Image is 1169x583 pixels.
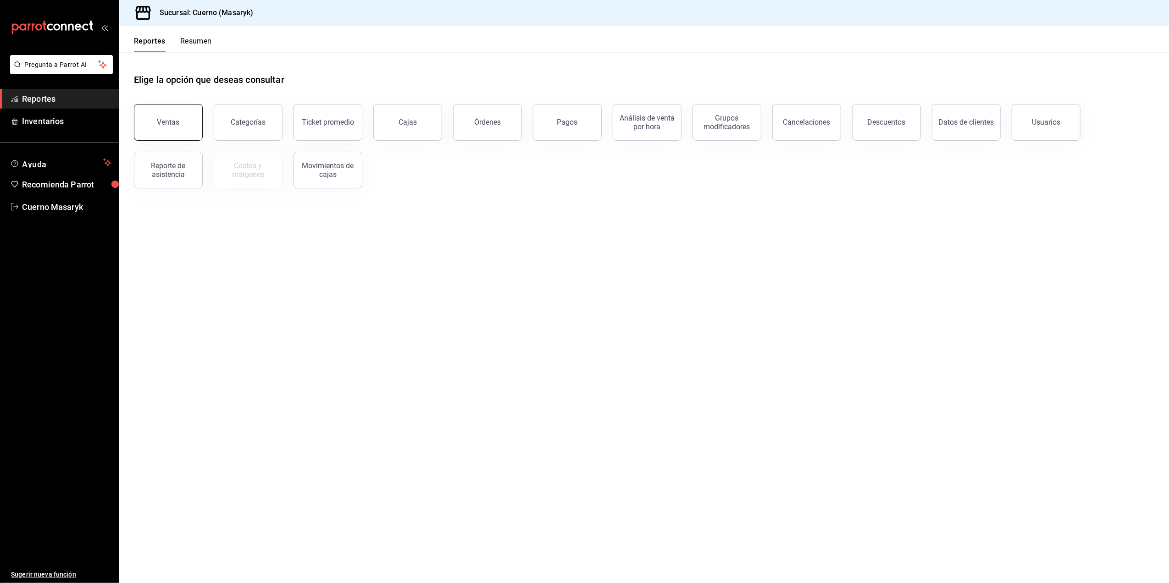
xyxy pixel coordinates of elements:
h3: Sucursal: Cuerno (Masaryk) [152,7,253,18]
a: Cajas [373,104,442,141]
div: Usuarios [1032,118,1060,126]
button: Grupos modificadores [693,104,761,141]
div: Categorías [231,118,266,126]
button: Ventas [134,104,203,141]
button: Contrata inventarios para ver este reporte [214,152,283,188]
div: Ventas [157,118,180,126]
div: Grupos modificadores [698,114,755,131]
span: Ayuda [22,157,100,168]
button: Pregunta a Parrot AI [10,55,113,74]
div: Ticket promedio [302,118,354,126]
span: Inventarios [22,115,111,127]
div: Análisis de venta por hora [619,114,676,131]
span: Recomienda Parrot [22,178,111,191]
div: Datos de clientes [939,118,994,126]
button: open_drawer_menu [101,24,108,31]
button: Reportes [134,37,166,52]
span: Reportes [22,93,111,105]
button: Datos de clientes [932,104,1001,141]
span: Cuerno Masaryk [22,201,111,213]
a: Pregunta a Parrot AI [6,66,113,76]
button: Pagos [533,104,602,141]
button: Resumen [180,37,212,52]
span: Sugerir nueva función [11,570,111,579]
button: Descuentos [852,104,921,141]
button: Ticket promedio [294,104,362,141]
button: Categorías [214,104,283,141]
div: Movimientos de cajas [299,161,356,179]
button: Reporte de asistencia [134,152,203,188]
div: Pagos [557,118,578,126]
span: Pregunta a Parrot AI [25,60,99,70]
div: Reporte de asistencia [140,161,197,179]
button: Cancelaciones [772,104,841,141]
button: Órdenes [453,104,522,141]
h1: Elige la opción que deseas consultar [134,73,284,87]
div: Descuentos [868,118,906,126]
button: Usuarios [1012,104,1080,141]
div: Órdenes [474,118,501,126]
div: Costos y márgenes [220,161,277,179]
div: navigation tabs [134,37,212,52]
button: Movimientos de cajas [294,152,362,188]
button: Análisis de venta por hora [613,104,681,141]
div: Cajas [399,117,417,128]
div: Cancelaciones [783,118,831,126]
